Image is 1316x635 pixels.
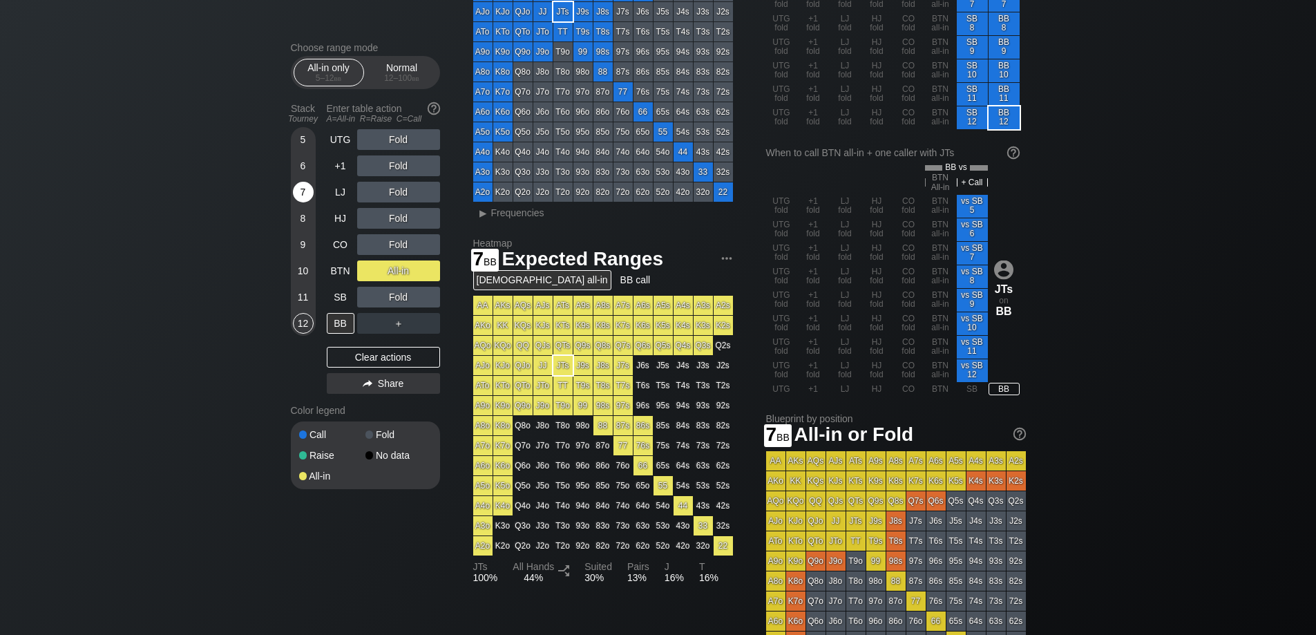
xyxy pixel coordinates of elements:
[766,83,797,106] div: UTG fold
[553,42,573,61] div: T9o
[475,205,493,221] div: ▸
[493,316,513,335] div: KK
[553,296,573,315] div: ATs
[533,2,553,21] div: JJ
[694,142,713,162] div: 43s
[593,42,613,61] div: 98s
[573,122,593,142] div: 95o
[573,42,593,61] div: 99
[674,296,693,315] div: A4s
[613,142,633,162] div: 74o
[694,162,713,182] div: 33
[989,36,1020,59] div: BB 9
[957,59,988,82] div: SB 10
[299,471,365,481] div: All-in
[766,195,797,218] div: UTG fold
[363,380,372,388] img: share.864f2f62.svg
[327,155,354,176] div: +1
[766,265,797,288] div: UTG fold
[593,2,613,21] div: J8s
[893,195,924,218] div: CO fold
[293,182,314,202] div: 7
[830,242,861,265] div: LJ fold
[798,195,829,218] div: +1 fold
[694,2,713,21] div: J3s
[931,173,950,192] span: BTN All-in
[861,195,893,218] div: HJ fold
[365,430,432,439] div: Fold
[925,59,956,82] div: BTN all-in
[357,234,440,255] div: Fold
[573,296,593,315] div: A9s
[293,287,314,307] div: 11
[861,289,893,312] div: HJ fold
[694,296,713,315] div: A3s
[674,162,693,182] div: 43o
[925,265,956,288] div: BTN all-in
[654,62,673,82] div: 85s
[493,102,513,122] div: K6o
[893,218,924,241] div: CO fold
[473,270,611,290] div: [DEMOGRAPHIC_DATA] all-in
[945,162,966,172] span: BB vs
[830,218,861,241] div: LJ fold
[473,316,493,335] div: AKo
[493,182,513,202] div: K2o
[957,83,988,106] div: SB 11
[766,242,797,265] div: UTG fold
[962,178,983,187] span: + Call
[357,182,440,202] div: Fold
[484,253,497,268] span: bb
[893,289,924,312] div: CO fold
[613,296,633,315] div: A7s
[285,97,321,129] div: Stack
[533,62,553,82] div: J8o
[533,82,553,102] div: J7o
[513,142,533,162] div: Q4o
[989,106,1020,129] div: BB 12
[513,296,533,315] div: AQs
[830,265,861,288] div: LJ fold
[798,242,829,265] div: +1 fold
[674,142,693,162] div: 44
[327,208,354,229] div: HJ
[861,12,893,35] div: HJ fold
[293,155,314,176] div: 6
[291,42,440,53] h2: Choose range mode
[293,260,314,281] div: 10
[893,106,924,129] div: CO fold
[473,42,493,61] div: A9o
[893,83,924,106] div: CO fold
[493,42,513,61] div: K9o
[573,182,593,202] div: 92o
[370,59,434,86] div: Normal
[473,2,493,21] div: AJo
[989,283,1020,295] div: JTs
[327,114,440,124] div: A=All-in R=Raise C=Call
[861,265,893,288] div: HJ fold
[493,162,513,182] div: K3o
[861,218,893,241] div: HJ fold
[925,83,956,106] div: BTN all-in
[654,162,673,182] div: 53o
[714,62,733,82] div: 82s
[613,122,633,142] div: 75o
[473,238,733,249] h2: Heatmap
[357,260,440,281] div: All-in
[493,2,513,21] div: KJo
[994,260,1013,279] img: icon-avatar.b40e07d9.svg
[830,83,861,106] div: LJ fold
[473,82,493,102] div: A7o
[925,218,956,241] div: BTN all-in
[714,182,733,202] div: 22
[798,289,829,312] div: +1 fold
[617,270,654,290] div: BB call
[766,59,797,82] div: UTG fold
[861,242,893,265] div: HJ fold
[513,2,533,21] div: QJo
[893,265,924,288] div: CO fold
[925,242,956,265] div: BTN all-in
[719,251,734,266] img: ellipsis.fd386fe8.svg
[633,2,653,21] div: J6s
[957,36,988,59] div: SB 9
